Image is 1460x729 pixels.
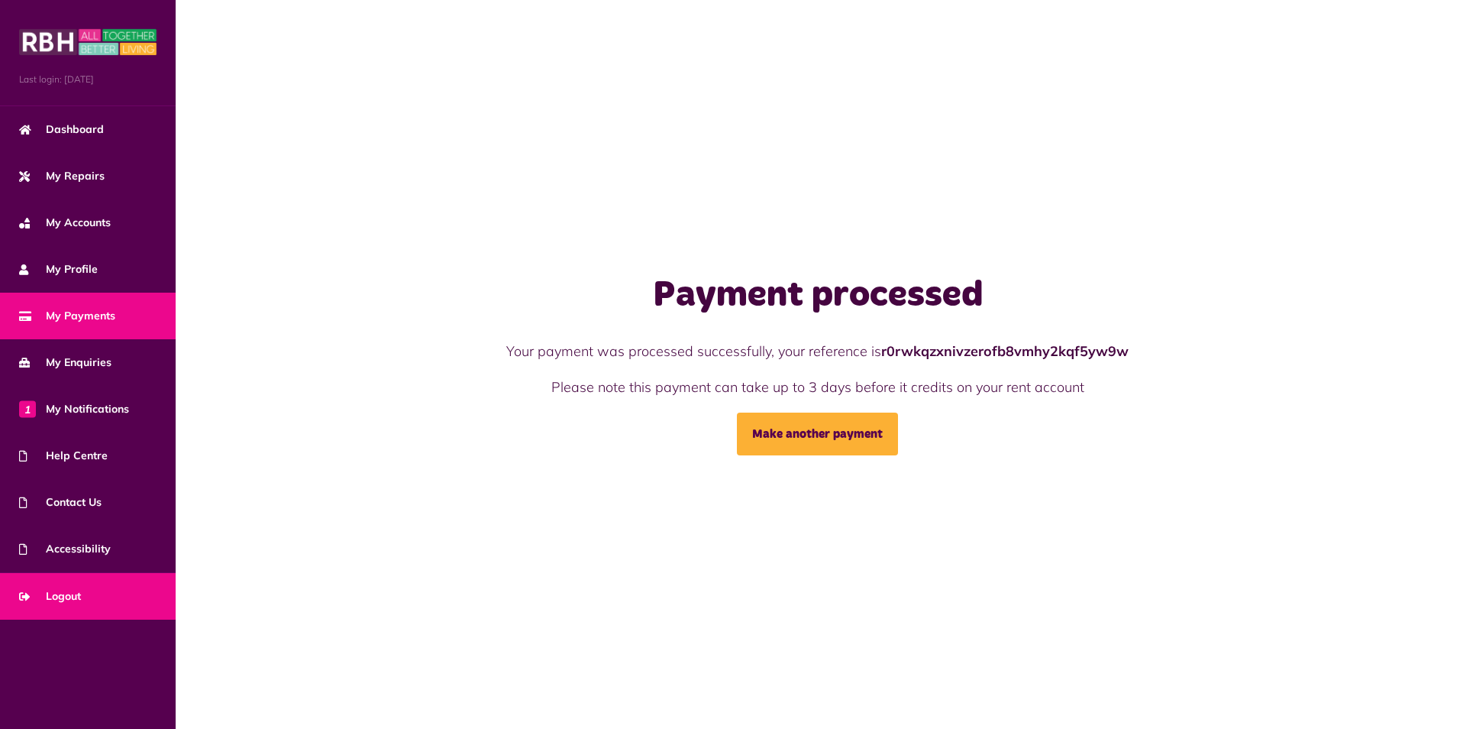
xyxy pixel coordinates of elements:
img: MyRBH [19,27,157,57]
strong: r0rwkqzxnivzerofb8vmhy2kqf5yw9w [881,342,1129,360]
span: Contact Us [19,494,102,510]
span: Accessibility [19,541,111,557]
span: Logout [19,588,81,604]
span: My Enquiries [19,355,111,371]
span: My Repairs [19,168,105,184]
a: Make another payment [737,413,898,455]
span: Help Centre [19,448,108,464]
p: Your payment was processed successfully, your reference is [389,341,1246,361]
span: My Payments [19,308,115,324]
h1: Payment processed [389,274,1246,318]
span: 1 [19,400,36,417]
span: My Accounts [19,215,111,231]
span: Dashboard [19,122,104,138]
span: My Profile [19,261,98,277]
span: Last login: [DATE] [19,73,157,86]
span: My Notifications [19,401,129,417]
p: Please note this payment can take up to 3 days before it credits on your rent account [389,377,1246,397]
